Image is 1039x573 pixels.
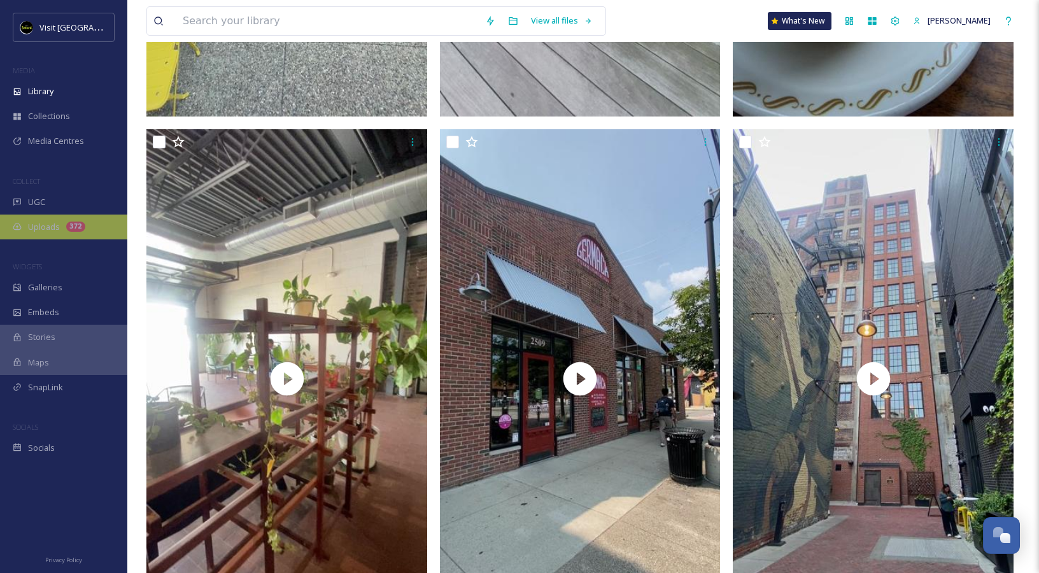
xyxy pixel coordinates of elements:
[28,357,49,369] span: Maps
[13,176,40,186] span: COLLECT
[28,85,53,97] span: Library
[176,7,479,35] input: Search your library
[66,222,85,232] div: 372
[28,135,84,147] span: Media Centres
[28,306,59,318] span: Embeds
[28,281,62,294] span: Galleries
[768,12,831,30] a: What's New
[28,331,55,343] span: Stories
[907,8,997,33] a: [PERSON_NAME]
[28,196,45,208] span: UGC
[45,551,82,567] a: Privacy Policy
[13,262,42,271] span: WIDGETS
[983,517,1020,554] button: Open Chat
[28,110,70,122] span: Collections
[20,21,33,34] img: VISIT%20DETROIT%20LOGO%20-%20BLACK%20BACKGROUND.png
[28,442,55,454] span: Socials
[45,556,82,564] span: Privacy Policy
[39,21,138,33] span: Visit [GEOGRAPHIC_DATA]
[28,381,63,393] span: SnapLink
[525,8,599,33] a: View all files
[928,15,991,26] span: [PERSON_NAME]
[28,221,60,233] span: Uploads
[13,66,35,75] span: MEDIA
[13,422,38,432] span: SOCIALS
